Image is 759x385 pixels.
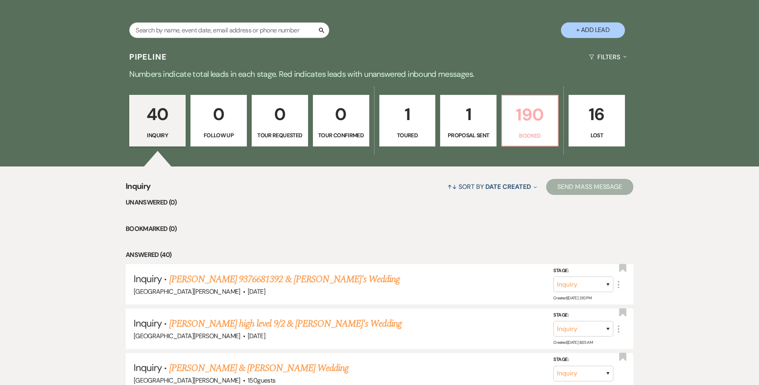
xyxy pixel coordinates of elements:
[385,131,431,140] p: Toured
[447,182,457,191] span: ↑↓
[445,131,491,140] p: Proposal Sent
[126,224,633,234] li: Bookmarked (0)
[507,101,553,128] p: 190
[440,95,497,147] a: 1Proposal Sent
[134,332,240,340] span: [GEOGRAPHIC_DATA][PERSON_NAME]
[190,95,247,147] a: 0Follow Up
[126,250,633,260] li: Answered (40)
[379,95,436,147] a: 1Toured
[134,376,240,385] span: [GEOGRAPHIC_DATA][PERSON_NAME]
[553,340,593,345] span: Created: [DATE] 8:55 AM
[252,95,308,147] a: 0Tour Requested
[248,287,265,296] span: [DATE]
[248,376,275,385] span: 150 guests
[553,355,613,364] label: Stage:
[129,22,329,38] input: Search by name, event date, email address or phone number
[257,101,303,128] p: 0
[313,95,369,147] a: 0Tour Confirmed
[553,295,591,301] span: Created: [DATE] 2:10 PM
[126,180,151,197] span: Inquiry
[553,267,613,275] label: Stage:
[92,68,668,80] p: Numbers indicate total leads in each stage. Red indicates leads with unanswered inbound messages.
[134,273,162,285] span: Inquiry
[445,101,491,128] p: 1
[169,361,348,375] a: [PERSON_NAME] & [PERSON_NAME] Wedding
[169,272,400,287] a: [PERSON_NAME] 9376681392 & [PERSON_NAME]'s Wedding
[385,101,431,128] p: 1
[129,95,186,147] a: 40Inquiry
[574,101,620,128] p: 16
[169,317,402,331] a: [PERSON_NAME] high level 9/2 & [PERSON_NAME]'s Wedding
[134,361,162,374] span: Inquiry
[569,95,625,147] a: 16Lost
[196,131,242,140] p: Follow Up
[126,197,633,208] li: Unanswered (0)
[134,101,180,128] p: 40
[129,51,167,62] h3: Pipeline
[134,287,240,296] span: [GEOGRAPHIC_DATA][PERSON_NAME]
[196,101,242,128] p: 0
[318,131,364,140] p: Tour Confirmed
[546,179,633,195] button: Send Mass Message
[485,182,531,191] span: Date Created
[553,311,613,320] label: Stage:
[134,317,162,329] span: Inquiry
[134,131,180,140] p: Inquiry
[586,46,629,68] button: Filters
[574,131,620,140] p: Lost
[248,332,265,340] span: [DATE]
[257,131,303,140] p: Tour Requested
[318,101,364,128] p: 0
[507,131,553,140] p: Booked
[501,95,559,147] a: 190Booked
[561,22,625,38] button: + Add Lead
[444,176,540,197] button: Sort By Date Created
